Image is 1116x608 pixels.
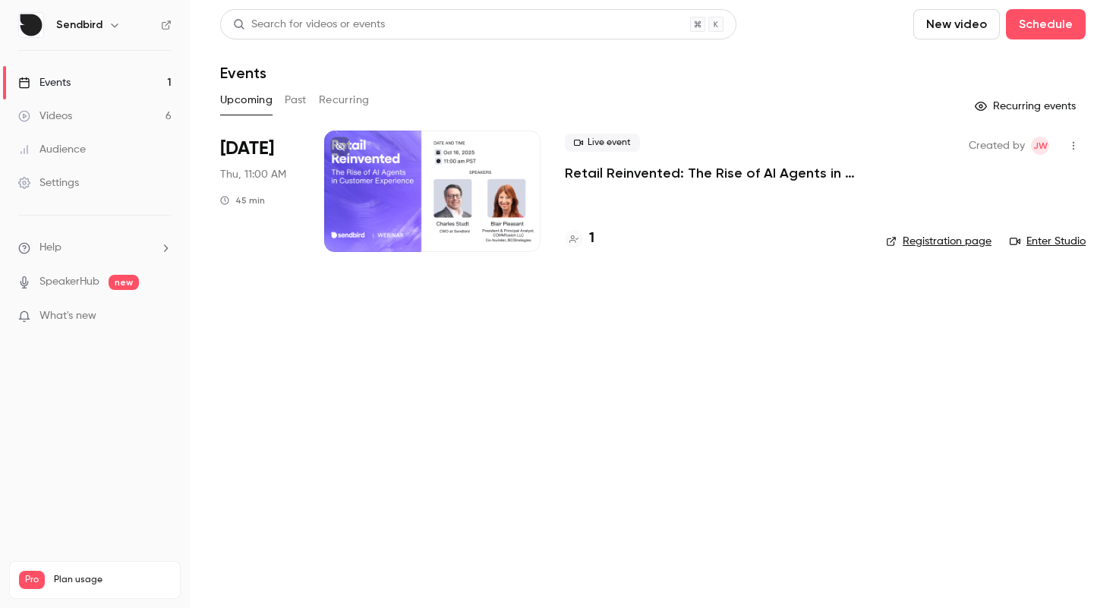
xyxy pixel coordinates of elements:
[319,88,370,112] button: Recurring
[565,134,640,152] span: Live event
[1033,137,1048,155] span: JW
[886,234,991,249] a: Registration page
[18,175,79,191] div: Settings
[39,240,61,256] span: Help
[589,228,594,249] h4: 1
[18,109,72,124] div: Videos
[220,137,274,161] span: [DATE]
[565,228,594,249] a: 1
[220,88,273,112] button: Upcoming
[969,137,1025,155] span: Created by
[233,17,385,33] div: Search for videos or events
[39,308,96,324] span: What's new
[1010,234,1086,249] a: Enter Studio
[19,13,43,37] img: Sendbird
[39,274,99,290] a: SpeakerHub
[1006,9,1086,39] button: Schedule
[1031,137,1049,155] span: Jackie Wang
[54,574,171,586] span: Plan usage
[220,131,300,252] div: Oct 16 Thu, 11:00 AM (America/Los Angeles)
[220,64,266,82] h1: Events
[285,88,307,112] button: Past
[153,310,172,323] iframe: Noticeable Trigger
[18,75,71,90] div: Events
[18,142,86,157] div: Audience
[56,17,102,33] h6: Sendbird
[19,571,45,589] span: Pro
[109,275,139,290] span: new
[565,164,862,182] a: Retail Reinvented: The Rise of AI Agents in Customer Experience
[220,194,265,206] div: 45 min
[968,94,1086,118] button: Recurring events
[220,167,286,182] span: Thu, 11:00 AM
[913,9,1000,39] button: New video
[18,240,172,256] li: help-dropdown-opener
